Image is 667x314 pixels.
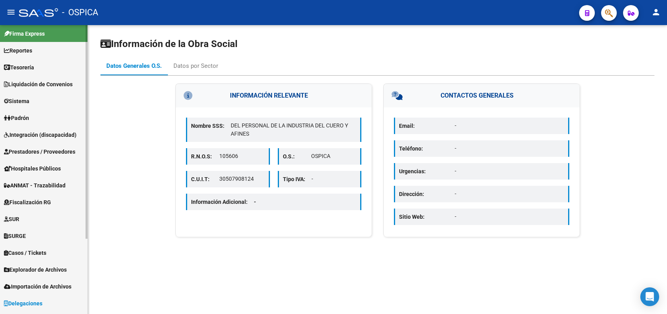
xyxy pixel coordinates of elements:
span: Tesorería [4,63,34,72]
span: SUR [4,215,19,223]
span: Fiscalización RG [4,198,51,207]
p: Sitio Web: [399,212,455,221]
h1: Información de la Obra Social [100,38,654,50]
span: Firma Express [4,29,45,38]
span: Liquidación de Convenios [4,80,73,89]
p: OSPICA [311,152,356,160]
span: Hospitales Públicos [4,164,61,173]
p: DEL PERSONAL DE LA INDUSTRIA DEL CUERO Y AFINES [231,122,356,138]
span: Sistema [4,97,29,105]
span: Delegaciones [4,299,42,308]
p: C.U.I.T: [191,175,219,183]
p: Dirección: [399,190,455,198]
span: Explorador de Archivos [4,265,67,274]
mat-icon: person [651,7,661,17]
p: O.S.: [283,152,311,161]
mat-icon: menu [6,7,16,17]
div: Datos por Sector [173,62,218,70]
p: Información Adicional: [191,198,262,206]
span: Reportes [4,46,32,55]
span: Padrón [4,114,29,122]
span: Casos / Tickets [4,249,46,257]
p: Teléfono: [399,144,455,153]
p: R.N.O.S: [191,152,219,161]
div: Open Intercom Messenger [640,287,659,306]
p: - [312,175,357,183]
h3: INFORMACIÓN RELEVANTE [176,84,372,107]
span: Integración (discapacidad) [4,131,77,139]
p: Nombre SSS: [191,122,231,130]
p: 105606 [219,152,264,160]
span: - OSPICA [62,4,98,21]
p: 30507908124 [219,175,264,183]
p: - [455,190,564,198]
span: SURGE [4,232,26,240]
p: - [455,122,564,130]
span: ANMAT - Trazabilidad [4,181,66,190]
p: - [455,144,564,152]
p: Urgencias: [399,167,455,176]
span: - [254,199,256,205]
p: Email: [399,122,455,130]
p: - [455,167,564,175]
p: Tipo IVA: [283,175,312,183]
p: - [455,212,564,221]
div: Datos Generales O.S. [106,62,162,70]
h3: CONTACTOS GENERALES [384,84,580,107]
span: Prestadores / Proveedores [4,147,75,156]
span: Importación de Archivos [4,282,71,291]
